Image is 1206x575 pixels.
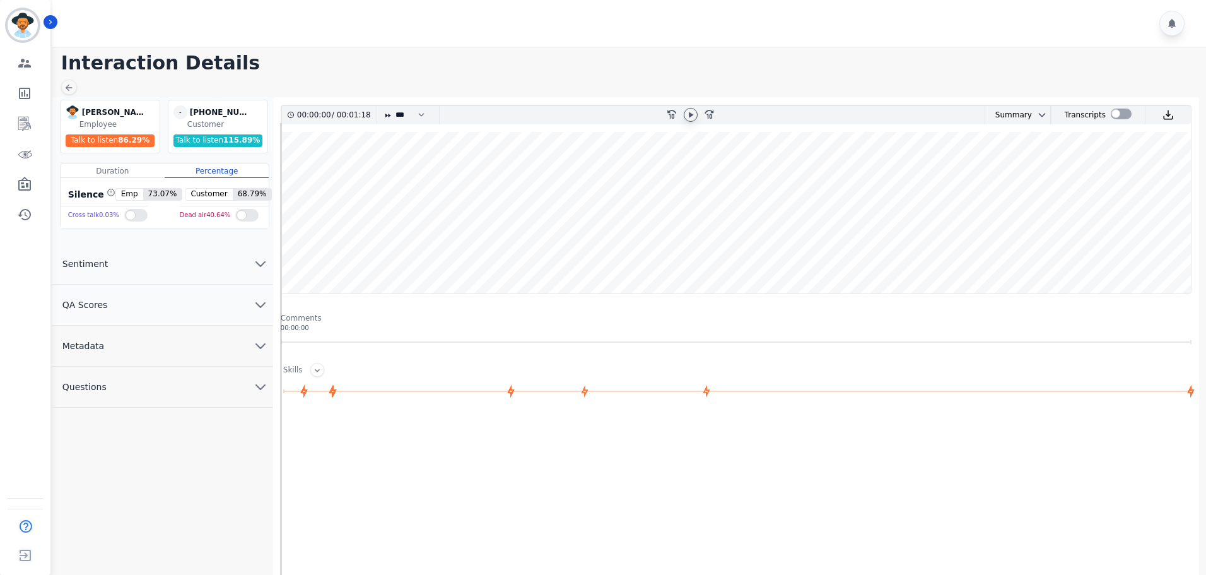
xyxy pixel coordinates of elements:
[52,244,273,285] button: Sentiment chevron down
[190,105,253,119] div: [PHONE_NUMBER]
[297,106,374,124] div: /
[165,164,269,178] div: Percentage
[68,206,119,225] div: Cross talk 0.03 %
[1032,110,1047,120] button: chevron down
[173,105,187,119] span: -
[334,106,369,124] div: 00:01:18
[52,381,117,393] span: Questions
[281,323,1191,333] div: 00:00:00
[187,119,265,129] div: Customer
[52,285,273,326] button: QA Scores chevron down
[1162,109,1174,121] img: download audio
[61,164,165,178] div: Duration
[8,10,38,40] img: Bordered avatar
[116,189,143,200] span: Emp
[297,106,332,124] div: 00:00:00
[985,106,1032,124] div: Summary
[82,105,145,119] div: [PERSON_NAME]
[66,134,155,147] div: Talk to listen
[1037,110,1047,120] svg: chevron down
[185,189,232,200] span: Customer
[233,189,272,200] span: 68.79 %
[52,340,114,352] span: Metadata
[283,365,303,377] div: Skills
[253,256,268,271] svg: chevron down
[253,379,268,394] svg: chevron down
[61,52,1206,74] h1: Interaction Details
[1065,106,1106,124] div: Transcripts
[281,313,1191,323] div: Comments
[52,258,118,270] span: Sentiment
[143,189,182,200] span: 73.07 %
[66,188,115,201] div: Silence
[52,299,118,311] span: QA Scores
[180,206,231,225] div: Dead air 40.64 %
[253,297,268,312] svg: chevron down
[79,119,157,129] div: Employee
[52,326,273,367] button: Metadata chevron down
[223,136,260,145] span: 115.89 %
[253,338,268,353] svg: chevron down
[118,136,149,145] span: 86.29 %
[52,367,273,408] button: Questions chevron down
[173,134,263,147] div: Talk to listen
